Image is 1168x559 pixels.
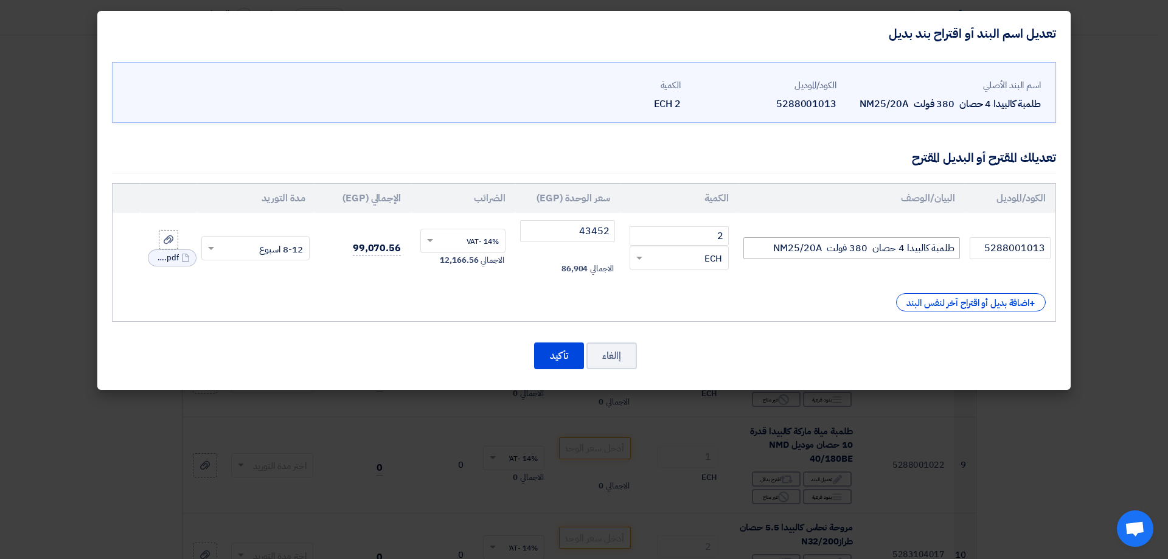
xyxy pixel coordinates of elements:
h4: تعديل اسم البند أو اقتراح بند بديل [889,26,1056,41]
span: 99,070.56 [353,241,401,256]
th: مدة التوريد [196,184,315,213]
a: Open chat [1117,510,1153,547]
th: الكمية [620,184,739,213]
span: + [1029,296,1035,311]
input: Add Item Description [743,237,960,259]
span: 86,904 [561,263,588,275]
div: تعديلك المقترح أو البديل المقترح [912,148,1056,167]
span: 12,166.56 [440,254,478,266]
div: الكود/الموديل [690,78,836,92]
input: الموديل [970,237,1051,259]
div: 5288001013 [690,97,836,111]
span: C____1756885492449.pdf [155,252,179,264]
th: الكود/الموديل [965,184,1055,213]
button: إالغاء [586,342,637,369]
div: طلمبة كالبيدا 4 حصان 380 فولت NM25/20A [846,97,1041,111]
th: الضرائب [411,184,515,213]
div: 2 ECH [535,97,681,111]
ng-select: VAT [420,229,506,253]
span: الاجمالي [481,254,504,266]
div: اسم البند الأصلي [846,78,1041,92]
th: البيان/الوصف [739,184,965,213]
input: أدخل سعر الوحدة [520,220,615,242]
th: سعر الوحدة (EGP) [515,184,620,213]
div: اضافة بديل أو اقتراح آخر لنفس البند [896,293,1046,311]
div: الكمية [535,78,681,92]
th: الإجمالي (EGP) [315,184,411,213]
span: ECH [704,252,722,266]
input: RFQ_STEP1.ITEMS.2.AMOUNT_TITLE [630,226,729,246]
span: الاجمالي [590,263,613,275]
button: تأكيد [534,342,584,369]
